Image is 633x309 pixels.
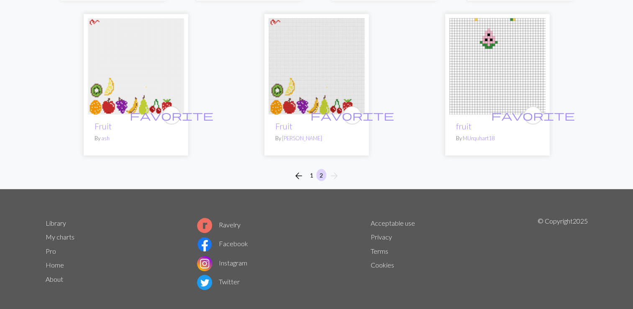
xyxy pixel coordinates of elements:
[130,108,213,121] span: favorite
[491,108,575,121] span: favorite
[371,260,394,268] a: Cookies
[282,134,322,141] a: [PERSON_NAME]
[101,134,110,141] a: ash
[290,169,307,182] button: Previous
[46,275,63,283] a: About
[46,260,64,268] a: Home
[371,219,415,227] a: Acceptable use
[449,18,546,114] img: fruit
[46,247,56,255] a: Pro
[316,169,326,181] button: 2
[310,108,394,121] span: favorite
[491,107,575,124] i: favourite
[162,106,181,124] button: favourite
[294,170,304,180] i: Previous
[95,134,177,142] p: By
[310,107,394,124] i: favourite
[197,277,240,285] a: Twitter
[456,121,472,131] a: fruit
[197,258,247,266] a: Instagram
[269,61,365,69] a: Fruit
[294,170,304,181] span: arrow_back
[538,216,588,292] p: © Copyright 2025
[290,169,343,182] nav: Page navigation
[95,121,112,131] a: Fruit
[456,134,539,142] p: By
[46,219,66,227] a: Library
[197,256,212,271] img: Instagram logo
[371,232,392,240] a: Privacy
[463,134,495,141] a: MUrquhart18
[46,232,74,240] a: My charts
[130,107,213,124] i: favourite
[275,134,358,142] p: By
[524,106,542,124] button: favourite
[88,61,184,69] a: Fruit
[197,220,241,228] a: Ravelry
[371,247,388,255] a: Terms
[197,275,212,290] img: Twitter logo
[197,239,248,247] a: Facebook
[343,106,361,124] button: favourite
[197,218,212,233] img: Ravelry logo
[449,61,546,69] a: fruit
[197,237,212,252] img: Facebook logo
[88,18,184,114] img: Fruit
[307,169,317,181] button: 1
[275,121,292,131] a: Fruit
[269,18,365,114] img: Fruit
